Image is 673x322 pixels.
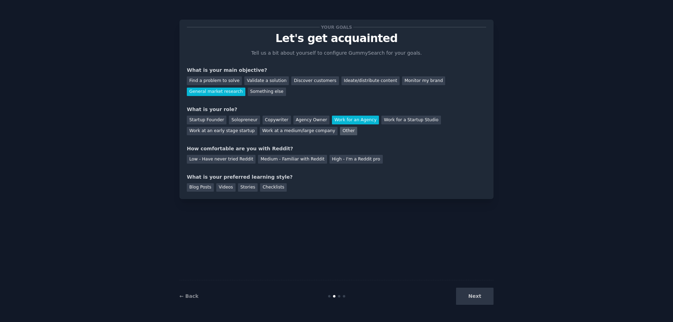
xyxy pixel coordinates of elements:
[260,127,338,136] div: Work at a medium/large company
[187,76,242,85] div: Find a problem to solve
[402,76,445,85] div: Monitor my brand
[248,88,286,96] div: Something else
[329,155,383,164] div: High - I'm a Reddit pro
[229,116,260,124] div: Solopreneur
[187,106,486,113] div: What is your role?
[187,127,257,136] div: Work at an early stage startup
[248,49,425,57] p: Tell us a bit about yourself to configure GummySearch for your goals.
[179,293,198,299] a: ← Back
[187,183,214,192] div: Blog Posts
[258,155,327,164] div: Medium - Familiar with Reddit
[187,32,486,44] p: Let's get acquainted
[187,88,245,96] div: General market research
[340,127,357,136] div: Other
[291,76,339,85] div: Discover customers
[187,116,226,124] div: Startup Founder
[332,116,379,124] div: Work for an Agency
[293,116,329,124] div: Agency Owner
[238,183,258,192] div: Stories
[263,116,291,124] div: Copywriter
[187,155,256,164] div: Low - Have never tried Reddit
[260,183,287,192] div: Checklists
[187,67,486,74] div: What is your main objective?
[216,183,236,192] div: Videos
[320,23,353,31] span: Your goals
[187,145,486,152] div: How comfortable are you with Reddit?
[187,173,486,181] div: What is your preferred learning style?
[244,76,289,85] div: Validate a solution
[381,116,441,124] div: Work for a Startup Studio
[341,76,400,85] div: Ideate/distribute content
